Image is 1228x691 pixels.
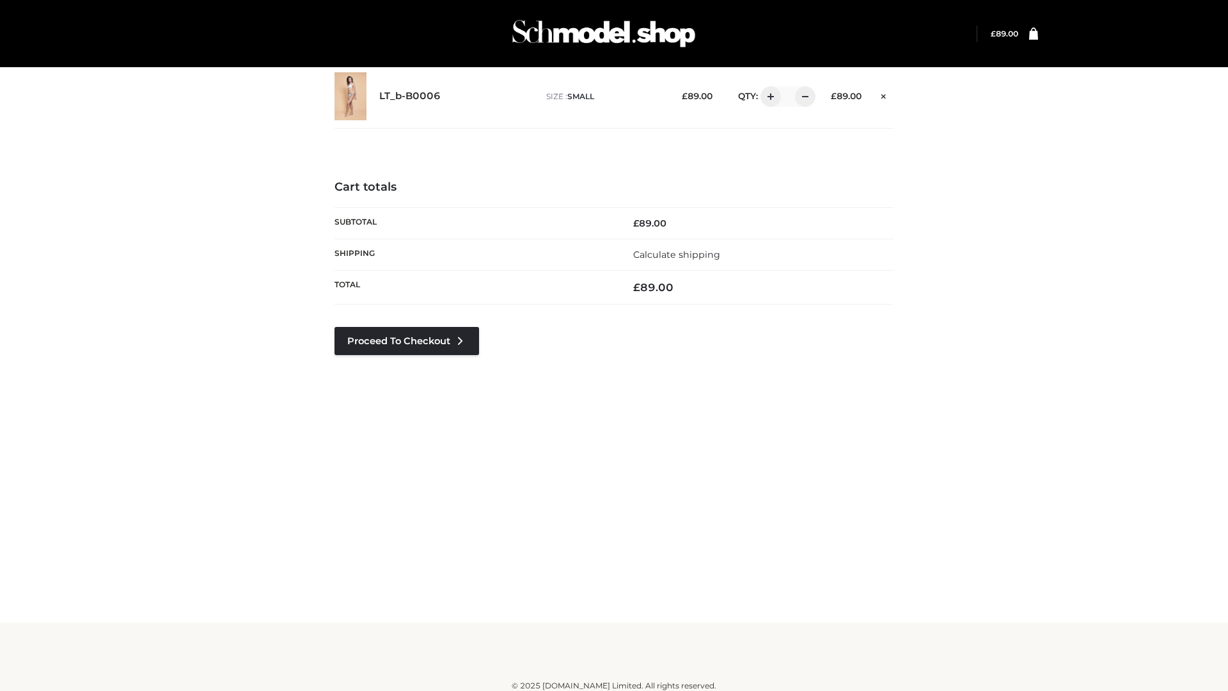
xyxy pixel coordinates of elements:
a: Remove this item [874,86,893,103]
a: LT_b-B0006 [379,90,441,102]
h4: Cart totals [335,180,893,195]
span: £ [633,281,640,294]
span: £ [682,91,688,101]
th: Subtotal [335,207,614,239]
bdi: 89.00 [633,218,666,229]
bdi: 89.00 [633,281,673,294]
span: SMALL [567,91,594,101]
span: £ [991,29,996,38]
a: Calculate shipping [633,249,720,260]
div: QTY: [725,86,811,107]
th: Total [335,271,614,305]
p: size : [546,91,662,102]
bdi: 89.00 [831,91,862,101]
th: Shipping [335,239,614,270]
img: Schmodel Admin 964 [508,8,700,59]
span: £ [633,218,639,229]
a: £89.00 [991,29,1018,38]
a: Proceed to Checkout [335,327,479,355]
bdi: 89.00 [991,29,1018,38]
span: £ [831,91,837,101]
bdi: 89.00 [682,91,712,101]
